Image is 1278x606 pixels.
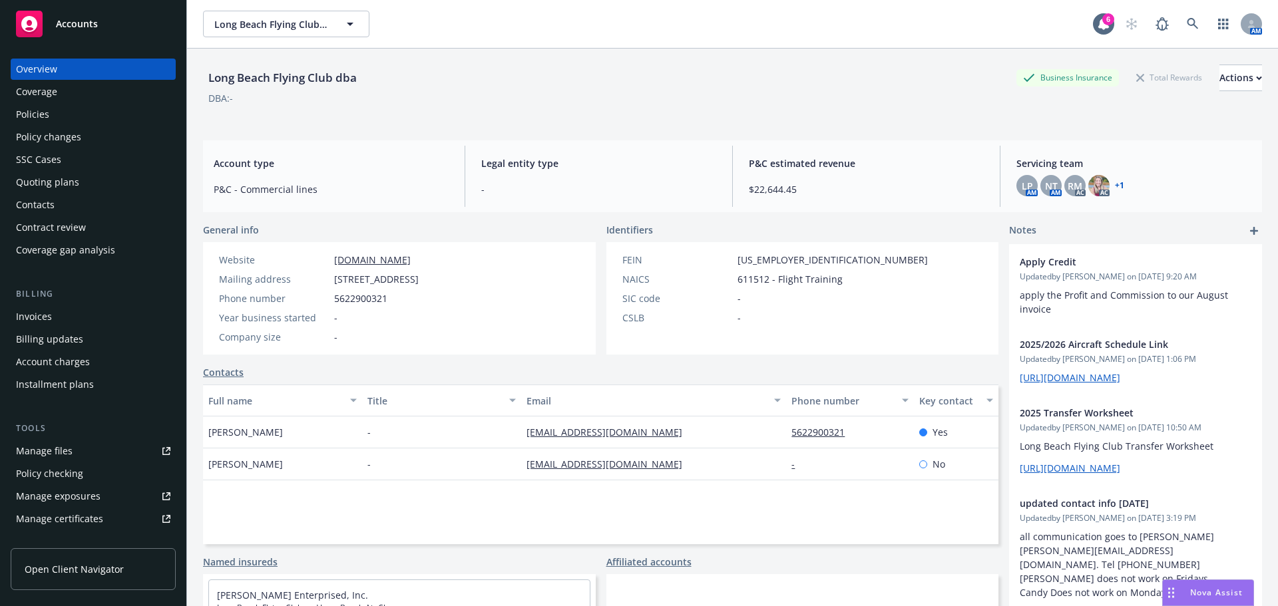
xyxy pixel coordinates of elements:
[481,156,716,170] span: Legal entity type
[203,223,259,237] span: General info
[1009,244,1262,327] div: Apply CreditUpdatedby [PERSON_NAME] on [DATE] 9:20 AMapply the Profit and Commission to our Augus...
[933,425,948,439] span: Yes
[16,440,73,462] div: Manage files
[1210,11,1237,37] a: Switch app
[1130,69,1209,86] div: Total Rewards
[1246,223,1262,239] a: add
[11,486,176,507] a: Manage exposures
[1020,406,1217,420] span: 2025 Transfer Worksheet
[11,126,176,148] a: Policy changes
[11,104,176,125] a: Policies
[16,531,83,552] div: Manage claims
[11,531,176,552] a: Manage claims
[606,223,653,237] span: Identifiers
[16,194,55,216] div: Contacts
[203,69,362,86] div: Long Beach Flying Club dba
[1016,69,1119,86] div: Business Insurance
[11,172,176,193] a: Quoting plans
[1162,579,1254,606] button: Nova Assist
[738,253,928,267] span: [US_EMPLOYER_IDENTIFICATION_NUMBER]
[738,311,741,325] span: -
[11,329,176,350] a: Billing updates
[11,59,176,80] a: Overview
[1219,65,1262,91] button: Actions
[738,291,741,305] span: -
[606,555,692,569] a: Affiliated accounts
[622,311,732,325] div: CSLB
[749,182,984,196] span: $22,644.45
[11,440,176,462] a: Manage files
[25,562,124,576] span: Open Client Navigator
[1102,13,1114,25] div: 6
[11,306,176,327] a: Invoices
[791,426,855,438] a: 5622900321
[1045,179,1058,193] span: NT
[334,253,411,266] a: [DOMAIN_NAME]
[208,394,342,408] div: Full name
[16,126,81,148] div: Policy changes
[11,374,176,395] a: Installment plans
[11,351,176,373] a: Account charges
[219,291,329,305] div: Phone number
[1020,496,1217,510] span: updated contact info [DATE]
[219,311,329,325] div: Year business started
[622,253,732,267] div: FEIN
[1020,422,1251,434] span: Updated by [PERSON_NAME] on [DATE] 10:50 AM
[334,272,419,286] span: [STREET_ADDRESS]
[1020,462,1120,474] a: [URL][DOMAIN_NAME]
[11,287,176,301] div: Billing
[208,91,233,105] div: DBA: -
[919,394,978,408] div: Key contact
[214,182,449,196] span: P&C - Commercial lines
[622,272,732,286] div: NAICS
[1020,512,1251,524] span: Updated by [PERSON_NAME] on [DATE] 3:19 PM
[1068,179,1082,193] span: RM
[334,311,337,325] span: -
[362,384,521,416] button: Title
[16,149,61,170] div: SSC Cases
[1118,11,1145,37] a: Start snowing
[1179,11,1206,37] a: Search
[16,239,115,261] div: Coverage gap analysis
[16,486,101,507] div: Manage exposures
[56,19,98,29] span: Accounts
[203,11,369,37] button: Long Beach Flying Club dba
[1020,289,1231,315] span: apply the Profit and Commission to our August invoice
[1020,439,1251,453] p: Long Beach Flying Club Transfer Worksheet
[1016,156,1251,170] span: Servicing team
[791,394,893,408] div: Phone number
[214,156,449,170] span: Account type
[521,384,786,416] button: Email
[334,291,387,305] span: 5622900321
[11,5,176,43] a: Accounts
[16,81,57,102] div: Coverage
[16,217,86,238] div: Contract review
[914,384,998,416] button: Key contact
[16,463,83,484] div: Policy checking
[1020,255,1217,269] span: Apply Credit
[208,457,283,471] span: [PERSON_NAME]
[16,351,90,373] div: Account charges
[481,182,716,196] span: -
[208,425,283,439] span: [PERSON_NAME]
[1009,395,1262,486] div: 2025 Transfer WorksheetUpdatedby [PERSON_NAME] on [DATE] 10:50 AMLong Beach Flying Club Transfer ...
[16,508,103,530] div: Manage certificates
[16,59,57,80] div: Overview
[11,194,176,216] a: Contacts
[219,272,329,286] div: Mailing address
[219,253,329,267] div: Website
[527,458,693,470] a: [EMAIL_ADDRESS][DOMAIN_NAME]
[214,17,329,31] span: Long Beach Flying Club dba
[16,104,49,125] div: Policies
[1115,182,1124,190] a: +1
[786,384,913,416] button: Phone number
[1020,530,1251,599] p: all communication goes to [PERSON_NAME] [PERSON_NAME][EMAIL_ADDRESS][DOMAIN_NAME]. Tel [PHONE_NUM...
[749,156,984,170] span: P&C estimated revenue
[933,457,945,471] span: No
[1020,271,1251,283] span: Updated by [PERSON_NAME] on [DATE] 9:20 AM
[1088,175,1110,196] img: photo
[11,422,176,435] div: Tools
[527,426,693,438] a: [EMAIL_ADDRESS][DOMAIN_NAME]
[11,217,176,238] a: Contract review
